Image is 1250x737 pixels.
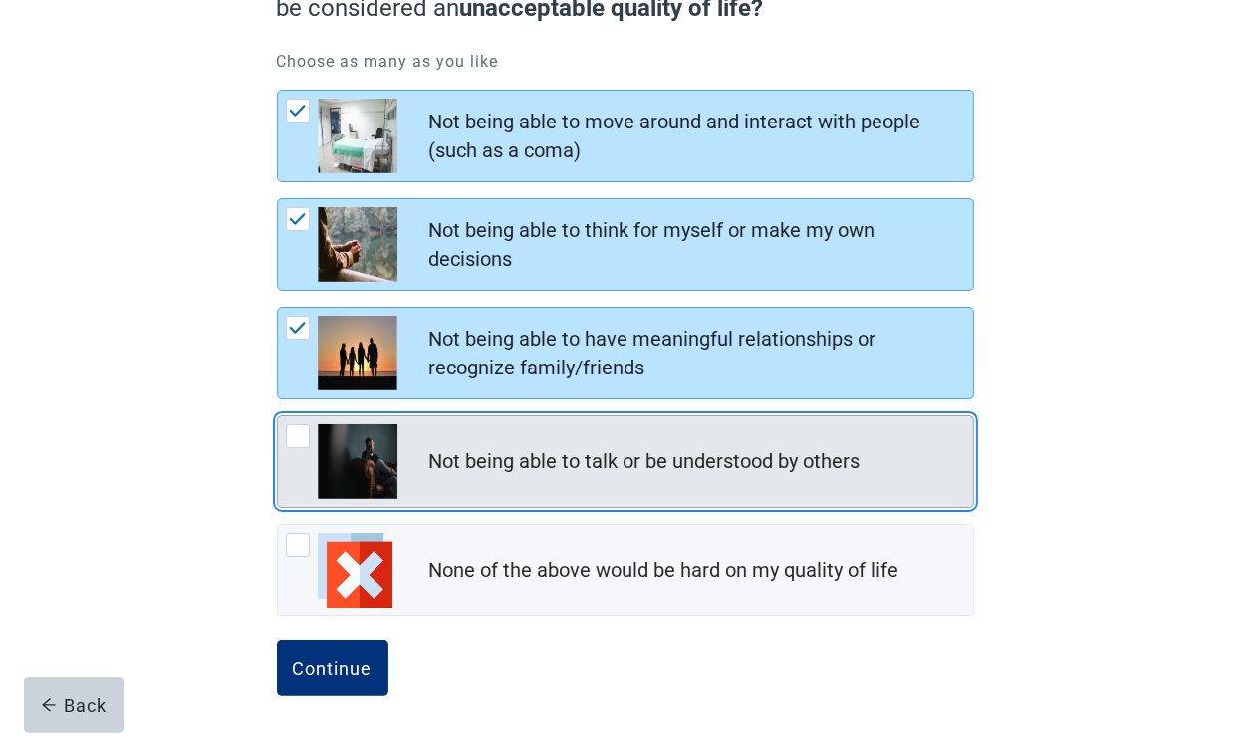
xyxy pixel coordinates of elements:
[277,90,974,182] div: Not being able to move around and interact with people (such as a coma), checkbox, checked
[277,198,974,291] div: Not being able to think for myself or make my own decisions, checkbox, checked
[24,677,124,733] button: arrow-leftBack
[277,524,974,616] div: None of the above would be hard on my quality of life, checkbox, not checked
[277,307,974,399] div: Not being able to have meaningful relationships or recognize family/friends, checkbox, checked
[429,216,961,274] div: Not being able to think for myself or make my own decisions
[41,695,108,715] div: Back
[277,640,388,696] button: Continue
[429,447,861,476] div: Not being able to talk or be understood by others
[277,50,974,74] p: Choose as many as you like
[429,325,961,382] div: Not being able to have meaningful relationships or recognize family/friends
[429,108,961,165] div: Not being able to move around and interact with people (such as a coma)
[429,556,899,585] div: None of the above would be hard on my quality of life
[293,658,373,678] div: Continue
[41,697,57,713] span: arrow-left
[277,415,974,508] div: Not being able to talk or be understood by others, checkbox, not checked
